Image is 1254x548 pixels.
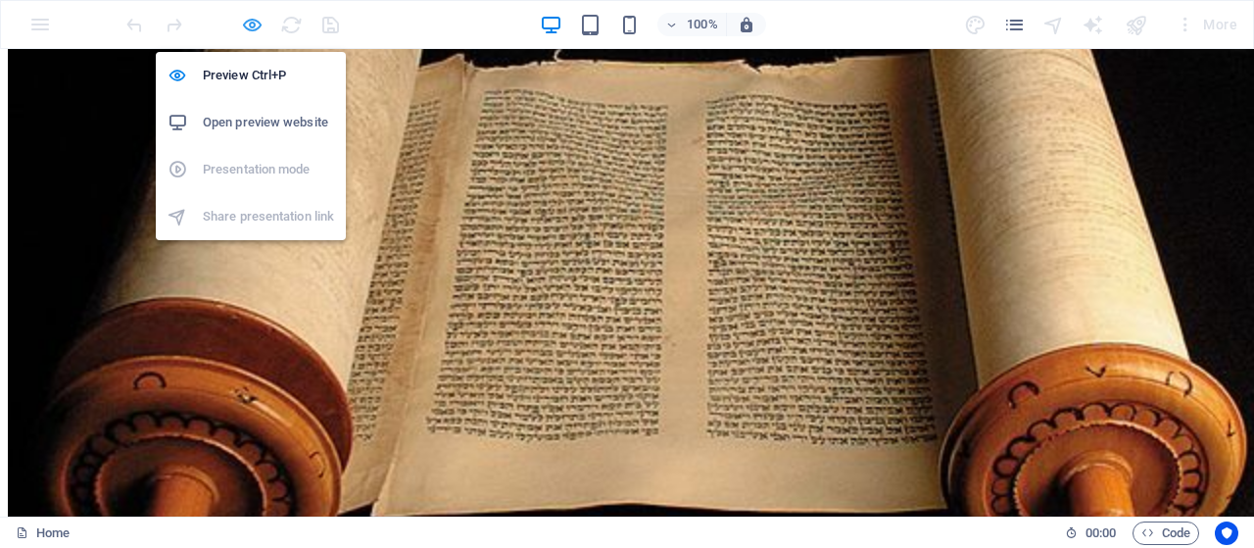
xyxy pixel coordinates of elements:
[1085,522,1116,545] span: 00 00
[1133,522,1199,545] button: Code
[203,111,334,134] h6: Open preview website
[1003,13,1027,36] button: pages
[16,522,70,545] a: Click to cancel selection. Double-click to open Pages
[1003,14,1026,36] i: Pages (Ctrl+Alt+S)
[657,13,727,36] button: 100%
[1215,522,1238,545] button: Usercentrics
[687,13,718,36] h6: 100%
[738,16,755,33] i: On resize automatically adjust zoom level to fit chosen device.
[1065,522,1117,545] h6: Session time
[203,64,334,87] h6: Preview Ctrl+P
[1099,525,1102,540] span: :
[1141,522,1190,545] span: Code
